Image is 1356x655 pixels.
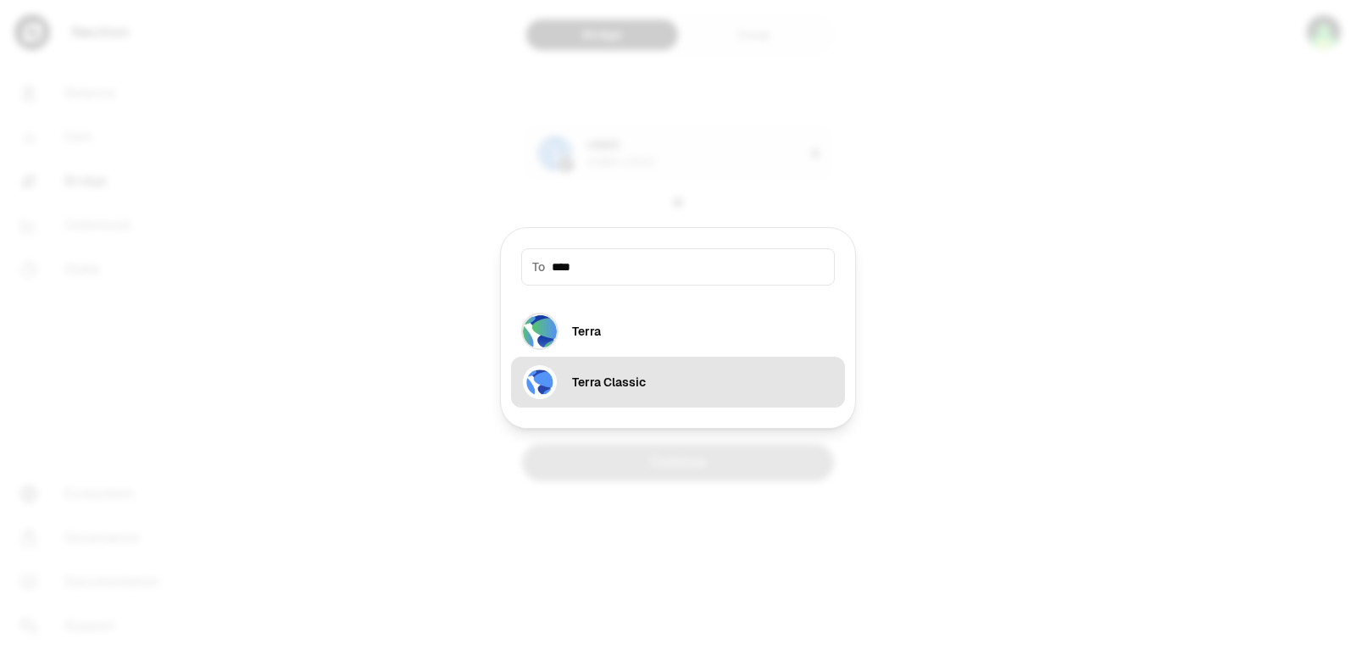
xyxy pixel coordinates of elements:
[521,313,559,350] img: Terra Logo
[572,323,601,340] div: Terra
[532,258,545,275] span: To
[572,374,646,391] div: Terra Classic
[511,306,845,357] button: Terra LogoTerra
[511,357,845,408] button: Terra Classic LogoTerra Classic
[521,364,559,401] img: Terra Classic Logo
